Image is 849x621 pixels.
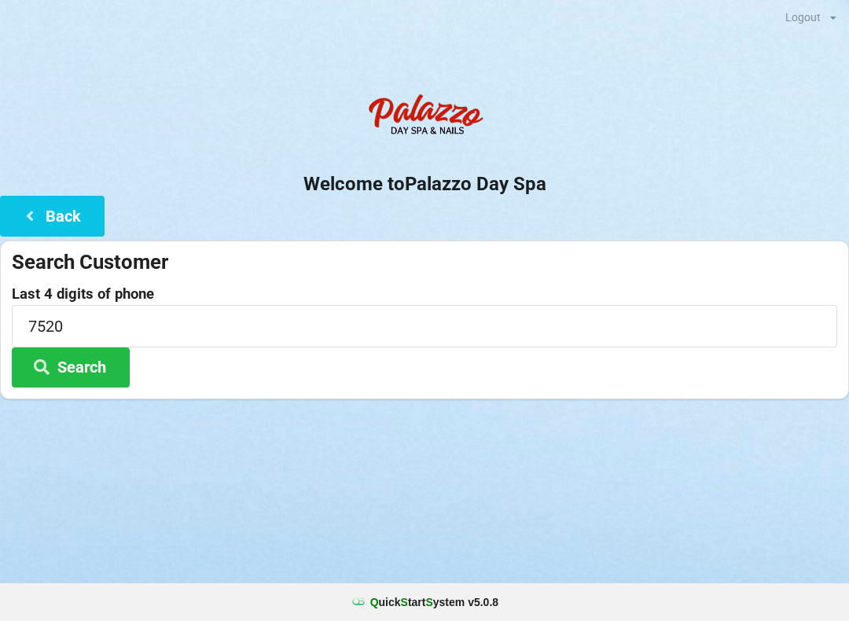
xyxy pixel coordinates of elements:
div: Logout [785,12,821,23]
span: S [401,596,408,608]
img: favicon.ico [351,594,366,610]
div: Search Customer [12,249,837,275]
label: Last 4 digits of phone [12,286,837,302]
span: S [425,596,432,608]
input: 0000 [12,305,837,347]
span: Q [370,596,379,608]
button: Search [12,347,130,388]
img: PalazzoDaySpaNails-Logo.png [362,86,487,149]
b: uick tart ystem v 5.0.8 [370,594,498,610]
